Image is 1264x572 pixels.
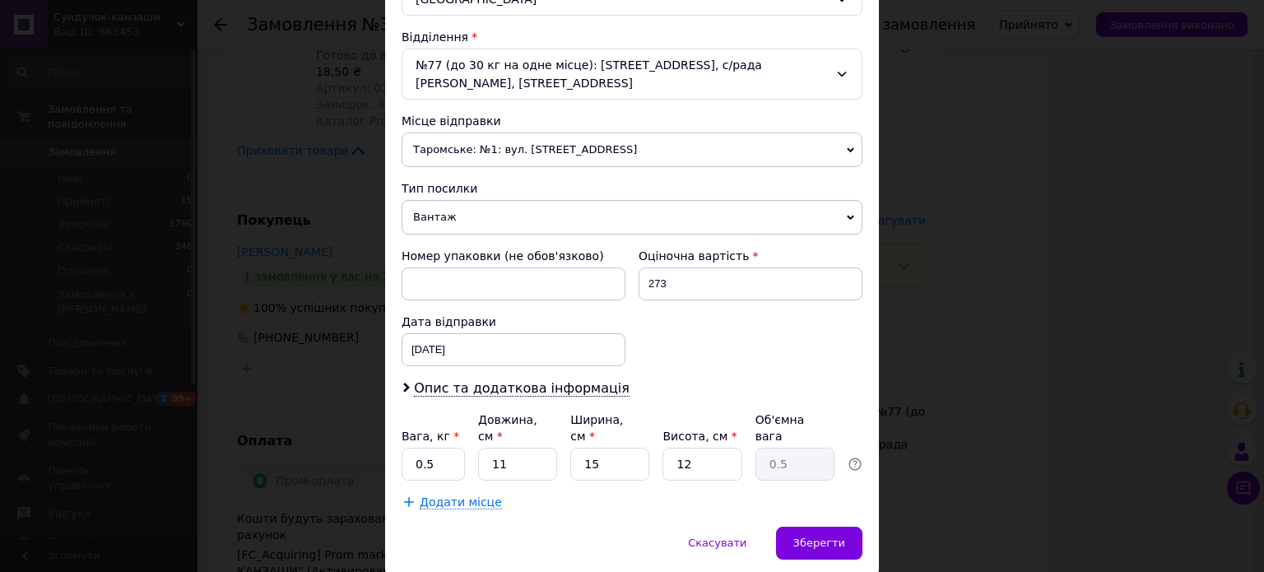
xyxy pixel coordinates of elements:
span: Опис та додаткова інформація [414,380,630,397]
div: Номер упаковки (не обов'язково) [402,248,625,264]
span: Тип посилки [402,182,477,195]
label: Вага, кг [402,430,459,443]
div: Відділення [402,29,862,45]
span: Зберегти [793,537,845,549]
label: Ширина, см [570,413,623,443]
label: Висота, см [662,430,737,443]
label: Довжина, см [478,413,537,443]
div: №77 (до 30 кг на одне місце): [STREET_ADDRESS], с/рада [PERSON_NAME], [STREET_ADDRESS] [402,49,862,100]
div: Об'ємна вага [755,412,834,444]
span: Вантаж [402,200,862,235]
span: Додати місце [420,495,502,509]
span: Місце відправки [402,114,501,128]
div: Оціночна вартість [639,248,862,264]
div: Дата відправки [402,314,625,330]
span: Таромське: №1: вул. [STREET_ADDRESS] [402,133,862,167]
span: Скасувати [688,537,746,549]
